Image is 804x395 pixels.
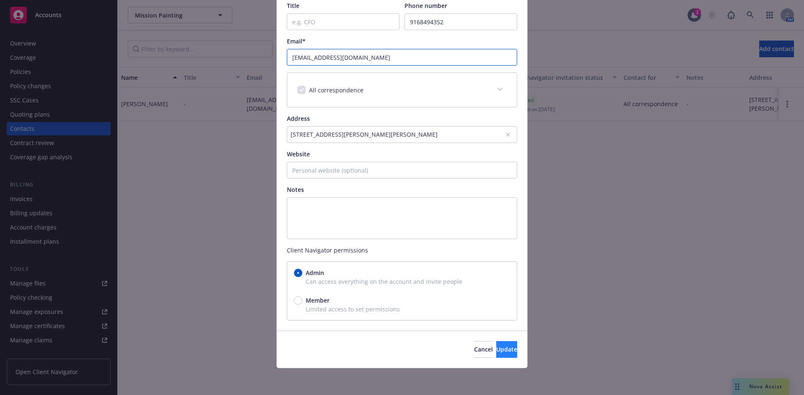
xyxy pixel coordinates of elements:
[294,277,510,286] span: Can access everything on the account and invite people
[287,2,299,10] span: Title
[309,86,363,94] span: All correspondence
[496,345,517,353] span: Update
[291,130,505,139] div: [STREET_ADDRESS][PERSON_NAME][PERSON_NAME]
[405,2,447,10] span: Phone number
[496,341,517,358] button: Update
[306,268,324,277] span: Admin
[287,115,310,122] span: Address
[287,126,517,143] button: [STREET_ADDRESS][PERSON_NAME][PERSON_NAME]
[306,296,330,305] span: Member
[287,186,304,194] span: Notes
[287,49,517,66] input: example@email.com
[287,13,399,30] input: e.g. CFO
[287,246,517,255] span: Client Navigator permissions
[287,37,306,45] span: Email*
[287,150,310,158] span: Website
[474,341,493,358] button: Cancel
[474,345,493,353] span: Cancel
[405,13,517,30] input: (xxx) xxx-xxx
[287,162,517,178] input: Personal website (optional)
[294,305,510,313] span: Limited access to set permissions
[287,73,517,107] div: All correspondence
[294,296,302,305] input: Member
[294,269,302,277] input: Admin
